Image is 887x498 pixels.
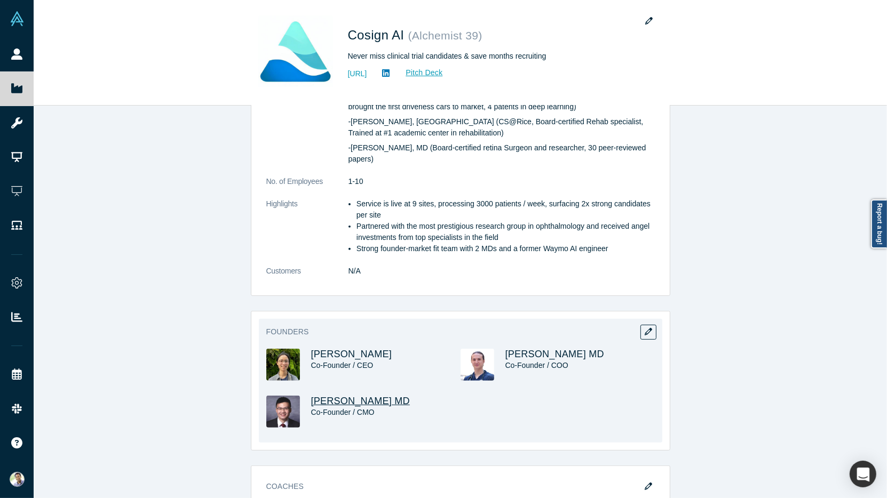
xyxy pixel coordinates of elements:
[871,199,887,248] a: Report a bug!
[348,51,647,62] div: Never miss clinical trial candidates & save months recruiting
[266,481,640,492] h3: Coaches
[311,361,374,370] span: Co-Founder / CEO
[266,198,349,266] dt: Highlights
[408,29,482,42] small: ( Alchemist 39 )
[266,326,640,338] h3: Founders
[394,67,443,79] a: Pitch Deck
[349,116,655,139] p: -[PERSON_NAME], [GEOGRAPHIC_DATA] (CS@Rice, Board-certified Rehab specialist, Trained at #1 acade...
[461,349,494,381] img: Riya Fukui MD's Profile Image
[357,198,655,221] li: Service is live at 9 sites, processing 3000 patients / week, surfacing 2x strong candidates per site
[266,396,300,428] img: Louie Cai MD's Profile Image
[505,361,568,370] span: Co-Founder / COO
[357,221,655,243] li: Partnered with the most prestigious research group in ophthalmology and received angel investment...
[357,243,655,254] li: Strong founder-market fit team with 2 MDs and a former Waymo AI engineer
[266,266,349,288] dt: Customers
[349,266,655,277] dd: N/A
[266,90,349,176] dt: Team Description
[311,396,410,406] a: [PERSON_NAME] MD
[258,15,333,90] img: Cosign AI's Logo
[311,408,375,416] span: Co-Founder / CMO
[10,11,25,26] img: Alchemist Vault Logo
[10,472,25,487] img: Ravi Belani's Account
[505,349,604,359] a: [PERSON_NAME] MD
[266,176,349,198] dt: No. of Employees
[266,349,300,381] img: Will Xie's Profile Image
[349,142,655,165] p: -[PERSON_NAME], MD (Board-certified retina Surgeon and researcher, 30 peer-reviewed papers)
[348,68,367,79] a: [URL]
[349,176,655,187] dd: 1-10
[311,349,392,359] a: [PERSON_NAME]
[348,28,408,42] span: Cosign AI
